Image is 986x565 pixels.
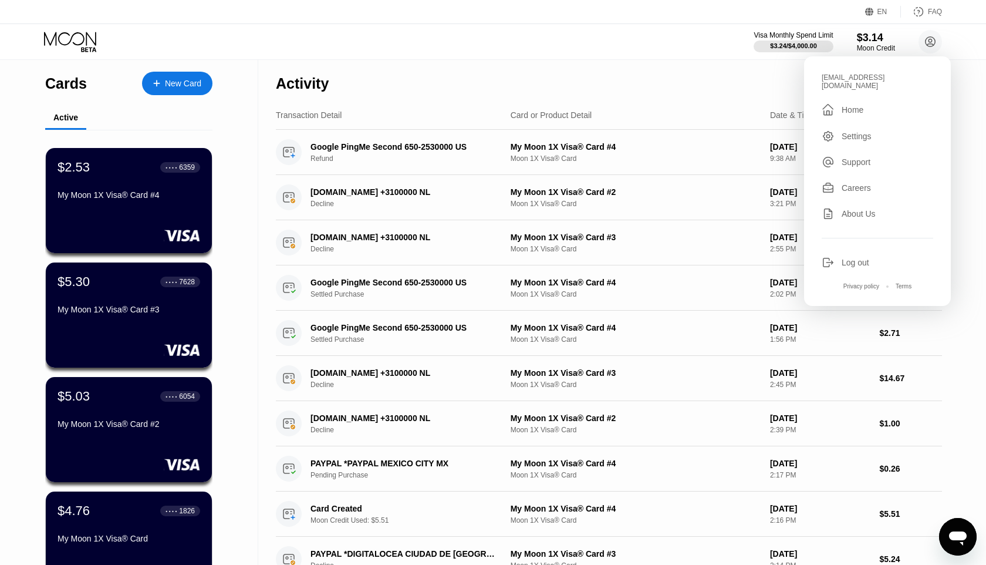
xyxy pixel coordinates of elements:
[58,274,90,290] div: $5.30
[770,549,870,559] div: [DATE]
[511,516,761,524] div: Moon 1X Visa® Card
[166,509,177,513] div: ● ● ● ●
[843,283,879,290] div: Privacy policy
[511,413,761,423] div: My Moon 1X Visa® Card #2
[770,335,870,344] div: 1:56 PM
[276,130,942,175] div: Google PingMe Second 650-2530000 USRefundMy Moon 1X Visa® Card #4Moon 1X Visa® Card[DATE]9:38 AM$...
[770,142,870,152] div: [DATE]
[879,509,942,519] div: $5.51
[511,471,761,479] div: Moon 1X Visa® Card
[46,263,212,368] div: $5.30● ● ● ●7628My Moon 1X Visa® Card #3
[46,377,212,482] div: $5.03● ● ● ●6054My Moon 1X Visa® Card #2
[511,426,761,434] div: Moon 1X Visa® Card
[857,32,895,52] div: $3.14Moon Credit
[822,156,933,169] div: Support
[179,163,195,171] div: 6359
[770,42,817,49] div: $3.24 / $4,000.00
[770,110,815,120] div: Date & Time
[770,278,870,287] div: [DATE]
[179,507,195,515] div: 1826
[879,374,942,383] div: $14.67
[896,283,911,290] div: Terms
[179,278,195,286] div: 7628
[770,187,870,197] div: [DATE]
[770,154,870,163] div: 9:38 AM
[511,335,761,344] div: Moon 1X Visa® Card
[166,280,177,284] div: ● ● ● ●
[511,154,761,163] div: Moon 1X Visa® Card
[53,113,78,122] div: Active
[842,258,869,267] div: Log out
[865,6,901,18] div: EN
[165,79,201,89] div: New Card
[310,459,499,468] div: PAYPAL *PAYPAL MEXICO CITY MX
[310,426,513,434] div: Decline
[770,200,870,208] div: 3:21 PM
[754,31,833,52] div: Visa Monthly Spend Limit$3.24/$4,000.00
[276,446,942,492] div: PAYPAL *PAYPAL MEXICO CITY MXPending PurchaseMy Moon 1X Visa® Card #4Moon 1X Visa® Card[DATE]2:17...
[58,389,90,404] div: $5.03
[310,187,499,197] div: [DOMAIN_NAME] +3100000 NL
[842,183,871,193] div: Careers
[879,328,942,338] div: $2.71
[511,381,761,389] div: Moon 1X Visa® Card
[58,534,200,543] div: My Moon 1X Visa® Card
[276,265,942,311] div: Google PingMe Second 650-2530000 USSettled PurchaseMy Moon 1X Visa® Card #4Moon 1X Visa® Card[DAT...
[842,157,870,167] div: Support
[770,459,870,468] div: [DATE]
[179,392,195,401] div: 6054
[511,233,761,242] div: My Moon 1X Visa® Card #3
[928,8,942,16] div: FAQ
[511,323,761,332] div: My Moon 1X Visa® Card #4
[310,516,513,524] div: Moon Credit Used: $5.51
[310,335,513,344] div: Settled Purchase
[276,311,942,356] div: Google PingMe Second 650-2530000 USSettled PurchaseMy Moon 1X Visa® Card #4Moon 1X Visa® Card[DAT...
[511,187,761,197] div: My Moon 1X Visa® Card #2
[511,142,761,152] div: My Moon 1X Visa® Card #4
[857,32,895,44] div: $3.14
[511,290,761,298] div: Moon 1X Visa® Card
[310,142,499,152] div: Google PingMe Second 650-2530000 US
[770,368,870,378] div: [DATE]
[939,518,977,556] iframe: Tombol untuk meluncurkan jendela pesan
[822,73,933,90] div: [EMAIL_ADDRESS][DOMAIN_NAME]
[822,103,835,117] div: 
[754,31,833,39] div: Visa Monthly Spend Limit
[822,207,933,220] div: About Us
[310,368,499,378] div: [DOMAIN_NAME] +3100000 NL
[879,464,942,473] div: $0.26
[58,305,200,314] div: My Moon 1X Visa® Card #3
[276,220,942,265] div: [DOMAIN_NAME] +3100000 NLDeclineMy Moon 1X Visa® Card #3Moon 1X Visa® Card[DATE]2:55 PM$1.00
[822,103,933,117] div: Home
[822,181,933,194] div: Careers
[310,290,513,298] div: Settled Purchase
[879,419,942,428] div: $1.00
[310,381,513,389] div: Decline
[58,503,90,519] div: $4.76
[310,413,499,423] div: [DOMAIN_NAME] +3100000 NL
[276,175,942,220] div: [DOMAIN_NAME] +3100000 NLDeclineMy Moon 1X Visa® Card #2Moon 1X Visa® Card[DATE]3:21 PM$13.63
[770,504,870,513] div: [DATE]
[166,166,177,169] div: ● ● ● ●
[310,200,513,208] div: Decline
[276,75,329,92] div: Activity
[511,110,592,120] div: Card or Product Detail
[511,504,761,513] div: My Moon 1X Visa® Card #4
[857,44,895,52] div: Moon Credit
[310,323,499,332] div: Google PingMe Second 650-2530000 US
[142,72,212,95] div: New Card
[276,401,942,446] div: [DOMAIN_NAME] +3100000 NLDeclineMy Moon 1X Visa® Card #2Moon 1X Visa® Card[DATE]2:39 PM$1.00
[58,160,90,175] div: $2.53
[58,419,200,429] div: My Moon 1X Visa® Card #2
[770,245,870,253] div: 2:55 PM
[45,75,87,92] div: Cards
[842,105,863,115] div: Home
[770,471,870,479] div: 2:17 PM
[822,130,933,143] div: Settings
[511,200,761,208] div: Moon 1X Visa® Card
[877,8,887,16] div: EN
[511,368,761,378] div: My Moon 1X Visa® Card #3
[276,492,942,537] div: Card CreatedMoon Credit Used: $5.51My Moon 1X Visa® Card #4Moon 1X Visa® Card[DATE]2:16 PM$5.51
